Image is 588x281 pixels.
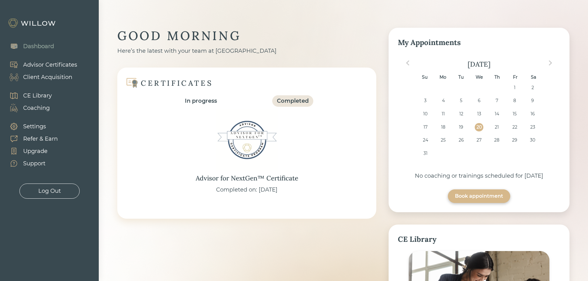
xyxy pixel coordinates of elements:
div: Advisor Certificates [23,61,77,69]
a: Coaching [3,102,52,114]
div: Choose Saturday, August 16th, 2025 [528,110,537,118]
div: Choose Thursday, August 14th, 2025 [493,110,501,118]
div: Choose Saturday, August 9th, 2025 [528,97,537,105]
img: Willow [8,18,57,28]
button: Previous Month [403,58,413,68]
div: In progress [185,97,217,105]
a: Upgrade [3,145,58,157]
div: Support [23,159,45,168]
div: GOOD MORNING [117,28,376,44]
div: Choose Wednesday, August 13th, 2025 [475,110,483,118]
div: Choose Sunday, August 3rd, 2025 [421,97,430,105]
div: Choose Sunday, August 10th, 2025 [421,110,430,118]
div: Log Out [38,187,61,195]
div: Choose Friday, August 8th, 2025 [511,97,519,105]
div: Th [493,73,501,81]
div: Choose Tuesday, August 26th, 2025 [457,136,465,144]
div: Choose Monday, August 4th, 2025 [439,97,447,105]
div: Choose Wednesday, August 27th, 2025 [475,136,483,144]
div: Advisor for NextGen™ Certificate [196,173,298,183]
div: Tu [457,73,465,81]
div: Sa [529,73,538,81]
div: Choose Friday, August 15th, 2025 [511,110,519,118]
div: Mo [439,73,447,81]
div: Choose Tuesday, August 19th, 2025 [457,123,465,131]
div: Choose Monday, August 11th, 2025 [439,110,447,118]
div: Choose Saturday, August 23rd, 2025 [528,123,537,131]
a: Advisor Certificates [3,59,77,71]
div: Client Acquisition [23,73,72,81]
div: CERTIFICATES [141,78,213,88]
div: Choose Monday, August 25th, 2025 [439,136,447,144]
div: Completed on: [DATE] [216,186,277,194]
div: Settings [23,122,46,131]
div: Dashboard [23,42,54,51]
a: Refer & Earn [3,133,58,145]
button: Next Month [545,58,555,68]
div: My Appointments [398,37,560,48]
div: Su [420,73,429,81]
div: Choose Sunday, August 24th, 2025 [421,136,430,144]
div: Upgrade [23,147,48,155]
div: Fr [511,73,519,81]
div: Refer & Earn [23,135,58,143]
div: CE Library [23,92,52,100]
div: [DATE] [398,60,560,68]
div: Book appointment [455,192,503,200]
a: CE Library [3,89,52,102]
div: CE Library [398,234,560,245]
img: Advisor for NextGen™ Certificate Badge [216,109,278,171]
div: Coaching [23,104,50,112]
a: Settings [3,120,58,133]
div: Here’s the latest with your team at [GEOGRAPHIC_DATA] [117,47,376,55]
div: Choose Saturday, August 2nd, 2025 [528,84,537,92]
div: Choose Tuesday, August 12th, 2025 [457,110,465,118]
div: Choose Wednesday, August 6th, 2025 [475,97,483,105]
div: Choose Tuesday, August 5th, 2025 [457,97,465,105]
div: No coaching or trainings scheduled for [DATE] [398,172,560,180]
div: Choose Saturday, August 30th, 2025 [528,136,537,144]
div: Choose Monday, August 18th, 2025 [439,123,447,131]
a: Dashboard [3,40,54,52]
div: Choose Thursday, August 21st, 2025 [493,123,501,131]
div: month 2025-08 [400,84,558,163]
a: Client Acquisition [3,71,77,83]
div: Choose Sunday, August 31st, 2025 [421,149,430,158]
div: Choose Wednesday, August 20th, 2025 [475,123,483,131]
div: Choose Friday, August 1st, 2025 [511,84,519,92]
div: Choose Friday, August 22nd, 2025 [511,123,519,131]
div: Choose Thursday, August 7th, 2025 [493,97,501,105]
div: Choose Friday, August 29th, 2025 [511,136,519,144]
div: We [475,73,483,81]
div: Completed [277,97,309,105]
div: Choose Sunday, August 17th, 2025 [421,123,430,131]
div: Choose Thursday, August 28th, 2025 [493,136,501,144]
